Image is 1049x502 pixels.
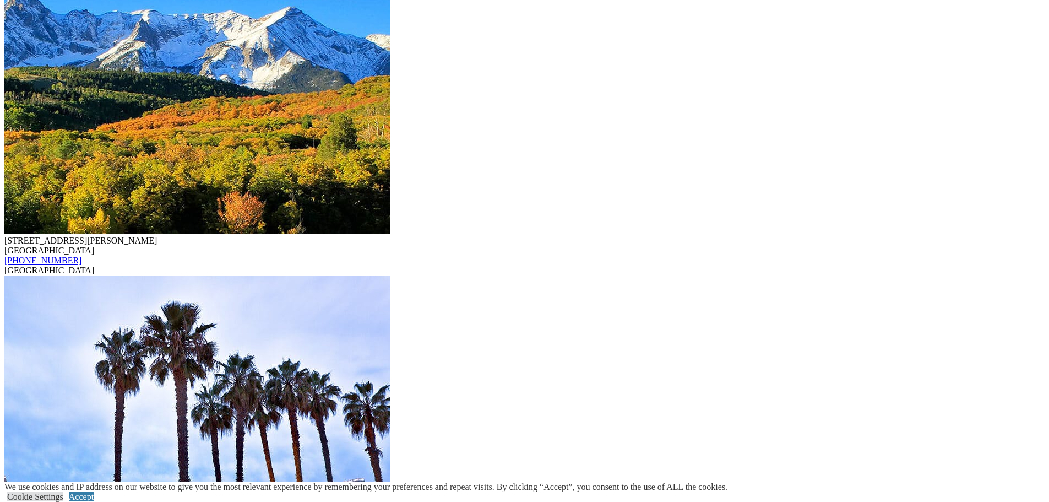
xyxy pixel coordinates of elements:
div: We use cookies and IP address on our website to give you the most relevant experience by remember... [4,482,727,492]
div: [STREET_ADDRESS][PERSON_NAME] [GEOGRAPHIC_DATA] [4,236,1045,256]
a: Accept [69,492,94,501]
a: [PHONE_NUMBER] [4,256,81,265]
a: Cookie Settings [7,492,63,501]
div: [GEOGRAPHIC_DATA] [4,266,1045,276]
